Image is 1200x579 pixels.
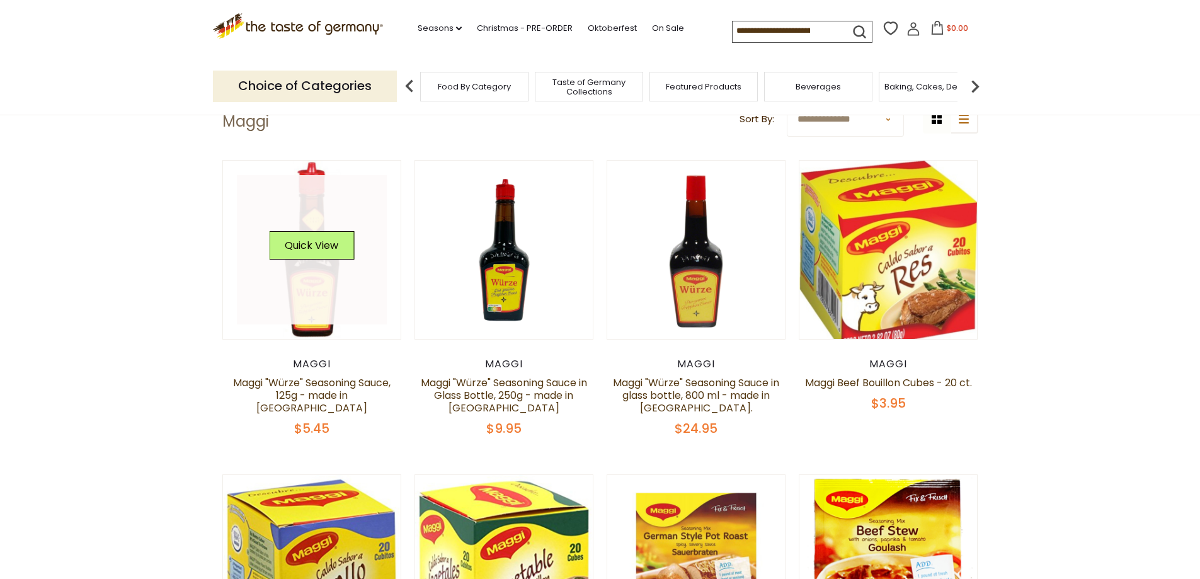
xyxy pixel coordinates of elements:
[222,358,402,370] div: Maggi
[799,161,978,351] img: Maggi
[539,77,639,96] a: Taste of Germany Collections
[222,112,269,131] h1: Maggi
[675,420,717,437] span: $24.95
[607,161,786,339] img: Maggi
[223,161,401,339] img: Maggi
[613,375,779,415] a: Maggi "Würze" Seasoning Sauce in glass bottle, 800 ml - made in [GEOGRAPHIC_DATA].
[213,71,397,101] p: Choice of Categories
[486,420,522,437] span: $9.95
[397,74,422,99] img: previous arrow
[438,82,511,91] a: Food By Category
[884,82,982,91] a: Baking, Cakes, Desserts
[269,231,354,260] button: Quick View
[666,82,741,91] a: Featured Products
[415,161,593,339] img: Maggi
[871,394,906,412] span: $3.95
[805,375,972,390] a: Maggi Beef Bouillon Cubes - 20 ct.
[414,358,594,370] div: Maggi
[421,375,587,415] a: Maggi "Würze" Seasoning Sauce in Glass Bottle, 250g - made in [GEOGRAPHIC_DATA]
[740,112,774,127] label: Sort By:
[963,74,988,99] img: next arrow
[477,21,573,35] a: Christmas - PRE-ORDER
[652,21,684,35] a: On Sale
[607,358,786,370] div: Maggi
[294,420,329,437] span: $5.45
[923,21,976,40] button: $0.00
[418,21,462,35] a: Seasons
[799,358,978,370] div: Maggi
[588,21,637,35] a: Oktoberfest
[796,82,841,91] a: Beverages
[947,23,968,33] span: $0.00
[233,375,391,415] a: Maggi "Würze" Seasoning Sauce, 125g - made in [GEOGRAPHIC_DATA]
